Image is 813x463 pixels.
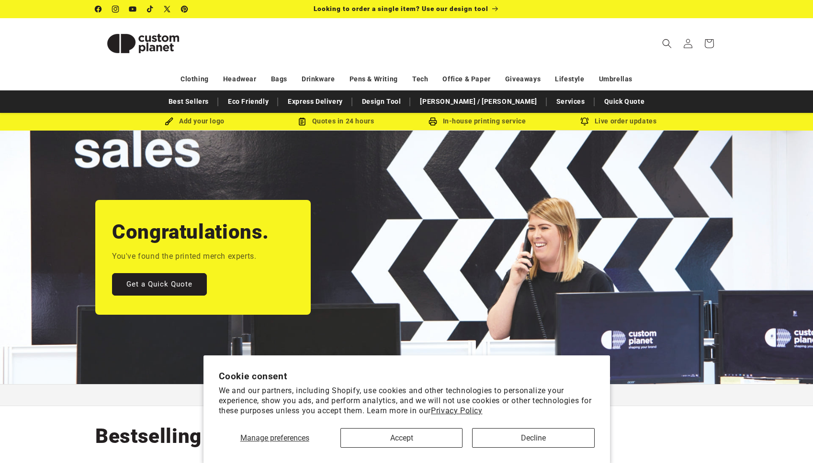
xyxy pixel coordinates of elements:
[431,406,482,415] a: Privacy Policy
[240,433,309,442] span: Manage preferences
[124,115,265,127] div: Add your logo
[314,5,488,12] span: Looking to order a single item? Use our design tool
[442,71,490,88] a: Office & Paper
[219,428,331,448] button: Manage preferences
[406,115,548,127] div: In-house printing service
[412,71,428,88] a: Tech
[599,71,632,88] a: Umbrellas
[112,219,269,245] h2: Congratulations.
[271,71,287,88] a: Bags
[283,93,348,110] a: Express Delivery
[219,386,595,416] p: We and our partners, including Shopify, use cookies and other technologies to personalize your ex...
[223,93,273,110] a: Eco Friendly
[656,33,677,54] summary: Search
[505,71,541,88] a: Giveaways
[223,71,257,88] a: Headwear
[580,117,589,126] img: Order updates
[112,273,207,296] a: Get a Quick Quote
[95,22,191,65] img: Custom Planet
[265,115,406,127] div: Quotes in 24 hours
[472,428,594,448] button: Decline
[219,371,595,382] h2: Cookie consent
[165,117,173,126] img: Brush Icon
[429,117,437,126] img: In-house printing
[552,93,590,110] a: Services
[298,117,306,126] img: Order Updates Icon
[340,428,463,448] button: Accept
[181,71,209,88] a: Clothing
[415,93,542,110] a: [PERSON_NAME] / [PERSON_NAME]
[555,71,584,88] a: Lifestyle
[548,115,689,127] div: Live order updates
[302,71,335,88] a: Drinkware
[350,71,398,88] a: Pens & Writing
[92,18,195,68] a: Custom Planet
[599,93,650,110] a: Quick Quote
[357,93,406,110] a: Design Tool
[112,250,256,264] p: You've found the printed merch experts.
[164,93,214,110] a: Best Sellers
[95,423,347,449] h2: Bestselling Printed Merch.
